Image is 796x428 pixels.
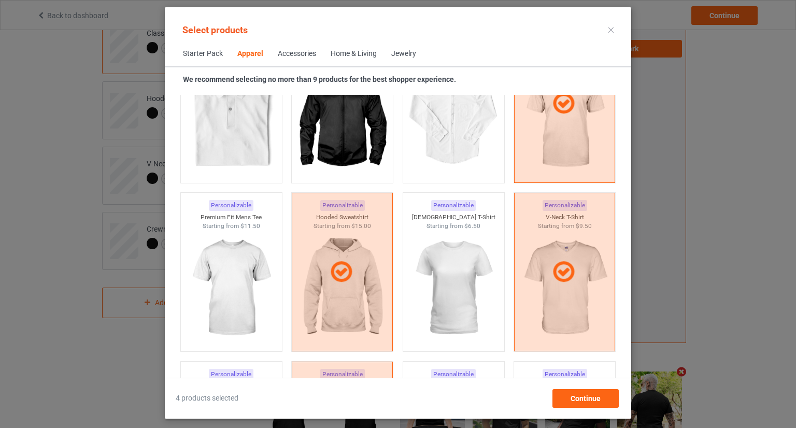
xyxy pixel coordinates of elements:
div: Personalizable [431,200,476,211]
img: regular.jpg [296,62,389,178]
div: Apparel [237,49,263,59]
img: regular.jpg [407,230,500,346]
span: $11.50 [240,222,260,230]
span: 4 products selected [176,393,238,404]
div: [DEMOGRAPHIC_DATA] T-Shirt [403,213,504,222]
div: Personalizable [209,200,253,211]
img: regular.jpg [407,62,500,178]
div: Home & Living [331,49,377,59]
div: Personalizable [431,369,476,380]
span: Select products [182,24,248,35]
span: Starter Pack [176,41,230,66]
img: regular.jpg [185,230,278,346]
div: Personalizable [543,369,587,380]
div: Continue [552,389,619,408]
img: regular.jpg [185,62,278,178]
span: Continue [571,394,601,403]
div: Starting from [181,222,282,231]
span: $6.50 [464,222,480,230]
strong: We recommend selecting no more than 9 products for the best shopper experience. [183,75,456,83]
div: Premium Fit Mens Tee [181,213,282,222]
div: Accessories [278,49,316,59]
div: Starting from [403,222,504,231]
div: Personalizable [209,369,253,380]
div: Jewelry [391,49,416,59]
